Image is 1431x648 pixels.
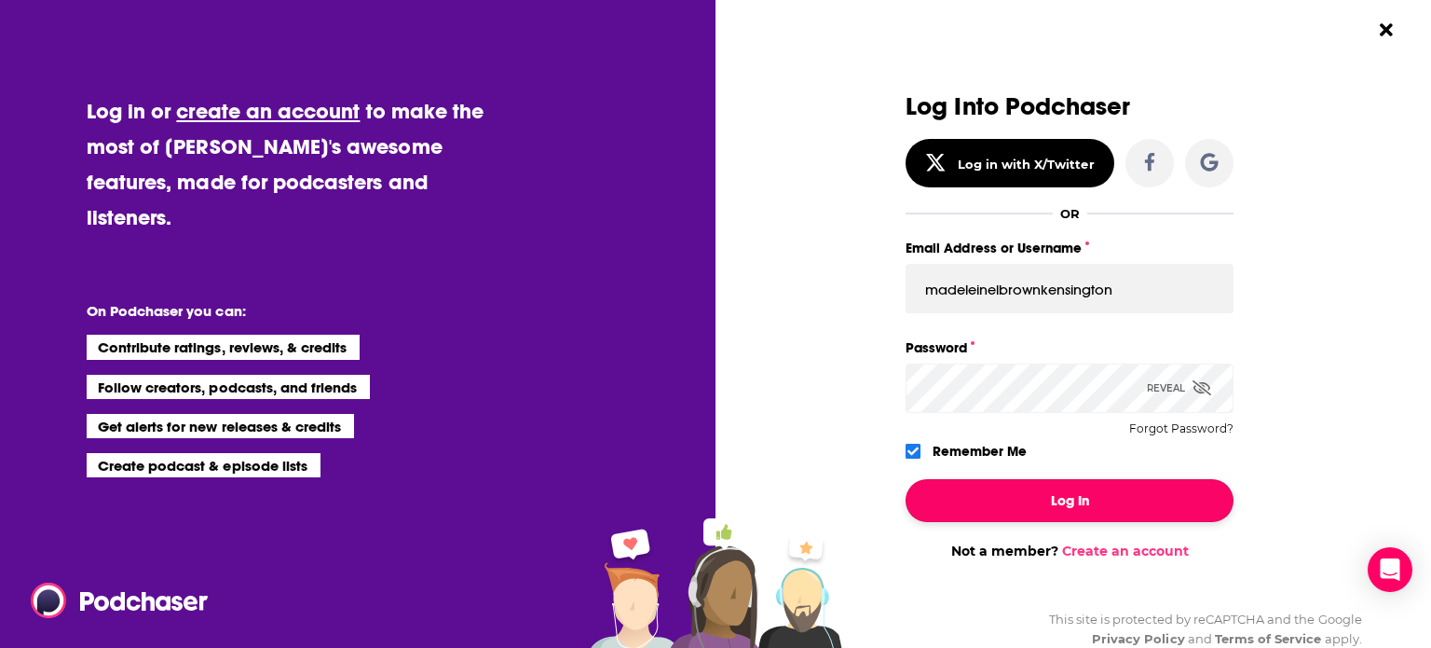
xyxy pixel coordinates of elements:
li: Follow creators, podcasts, and friends [87,375,371,399]
button: Forgot Password? [1129,422,1233,435]
li: Contribute ratings, reviews, & credits [87,335,361,359]
label: Password [906,336,1233,360]
li: Create podcast & episode lists [87,453,320,477]
input: Email Address or Username [906,264,1233,314]
a: Terms of Service [1215,631,1322,646]
img: Podchaser - Follow, Share and Rate Podcasts [31,583,210,618]
h3: Log Into Podchaser [906,93,1233,120]
div: Not a member? [906,543,1233,559]
a: Podchaser - Follow, Share and Rate Podcasts [31,583,195,618]
button: Log in with X/Twitter [906,139,1114,187]
a: Privacy Policy [1092,631,1185,646]
label: Email Address or Username [906,236,1233,260]
li: Get alerts for new releases & credits [87,414,354,438]
a: Create an account [1062,543,1189,559]
div: OR [1060,206,1080,221]
a: create an account [176,98,360,124]
div: Log in with X/Twitter [958,157,1095,172]
div: Open Intercom Messenger [1368,547,1412,592]
button: Log In [906,479,1233,522]
div: Reveal [1147,364,1211,413]
label: Remember Me [933,439,1027,463]
button: Close Button [1369,12,1404,48]
li: On Podchaser you can: [87,302,459,320]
